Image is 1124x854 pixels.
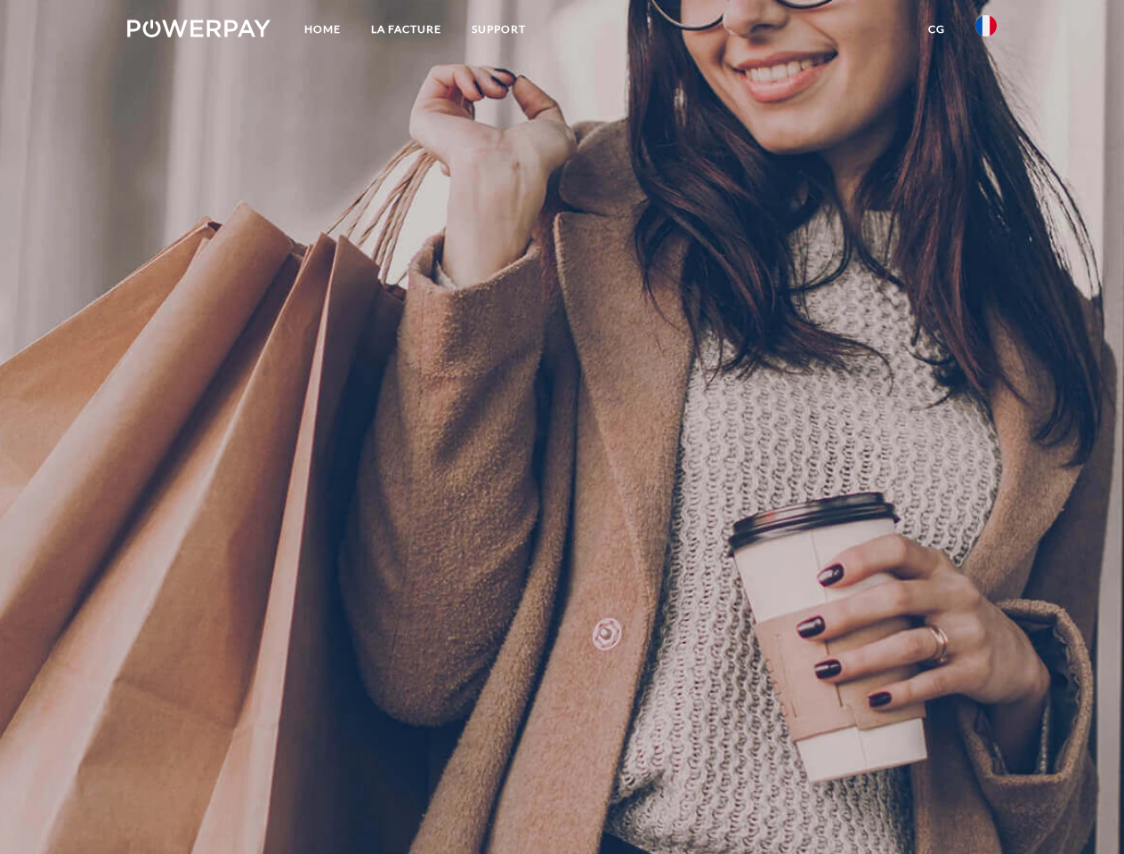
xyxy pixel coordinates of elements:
[457,13,541,45] a: Support
[975,15,997,36] img: fr
[127,20,271,37] img: logo-powerpay-white.svg
[913,13,960,45] a: CG
[356,13,457,45] a: LA FACTURE
[289,13,356,45] a: Home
